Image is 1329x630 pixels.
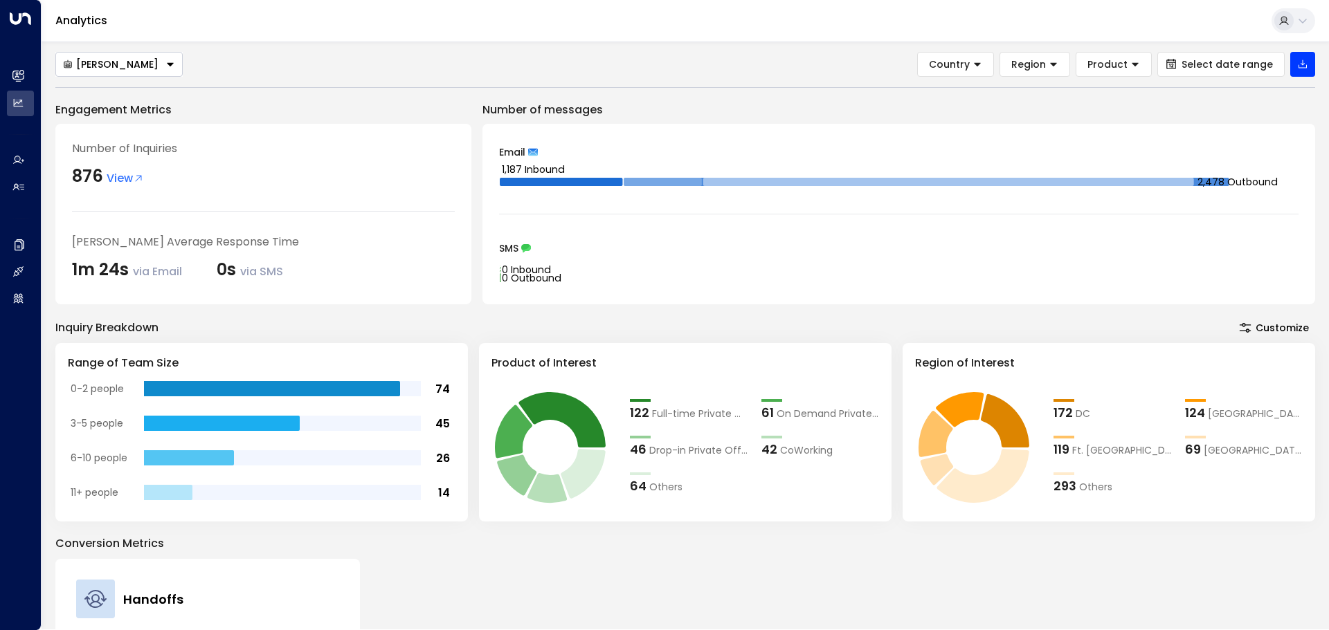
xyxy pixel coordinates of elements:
[915,355,1303,371] h3: Region of Interest
[1054,403,1171,422] div: 172DC
[917,52,994,77] button: Country
[55,12,107,28] a: Analytics
[435,381,450,397] tspan: 74
[630,403,649,422] div: 122
[436,450,450,466] tspan: 26
[630,403,748,422] div: 122Full-time Private Office
[71,382,124,396] tspan: 0-2 people
[502,263,551,277] tspan: 0 Inbound
[71,485,118,499] tspan: 11+ people
[107,170,144,187] span: View
[502,163,565,176] tspan: 1,187 Inbound
[1076,52,1152,77] button: Product
[649,443,748,458] span: Drop-in Private Office
[1072,443,1171,458] span: Ft. Lauderdale
[55,319,159,336] div: Inquiry Breakdown
[630,440,748,458] div: 46Drop-in Private Office
[71,416,123,430] tspan: 3-5 people
[217,257,283,282] div: 0s
[1054,476,1171,495] div: 293Others
[502,271,561,285] tspan: 0 Outbound
[929,58,970,71] span: Country
[55,102,471,118] p: Engagement Metrics
[491,355,879,371] h3: Product of Interest
[761,440,777,458] div: 42
[63,58,159,71] div: [PERSON_NAME]
[630,476,647,495] div: 64
[240,263,283,279] span: via SMS
[72,140,455,157] div: Number of Inquiries
[123,590,183,609] h4: Handoffs
[133,263,182,279] span: via Email
[438,485,450,501] tspan: 14
[630,476,748,495] div: 64Others
[1233,318,1315,337] button: Customize
[761,403,774,422] div: 61
[780,443,833,458] span: CoWorking
[1054,476,1076,495] div: 293
[1197,175,1278,189] tspan: 2,478 Outbound
[1054,440,1171,458] div: 119Ft. Lauderdale
[1054,403,1073,422] div: 172
[55,52,183,77] div: Button group with a nested menu
[652,407,748,421] span: Full-time Private Office
[1204,443,1303,458] span: Chicago
[71,451,127,465] tspan: 6-10 people
[630,440,647,458] div: 46
[761,403,879,422] div: 61On Demand Private Office
[72,164,103,189] div: 876
[499,243,1299,253] div: SMS
[1185,403,1303,422] div: 124Los Angeles
[482,102,1315,118] p: Number of messages
[1000,52,1070,77] button: Region
[777,407,879,421] span: On Demand Private Office
[1185,403,1205,422] div: 124
[499,147,525,157] span: Email
[1157,52,1285,77] button: Select date range
[1076,407,1090,421] span: DC
[1011,58,1046,71] span: Region
[649,480,682,494] span: Others
[1185,440,1201,458] div: 69
[1185,440,1303,458] div: 69Chicago
[1182,59,1273,70] span: Select date range
[68,355,455,371] h3: Range of Team Size
[55,52,183,77] button: [PERSON_NAME]
[1087,58,1128,71] span: Product
[1079,480,1112,494] span: Others
[1054,440,1069,458] div: 119
[435,416,450,432] tspan: 45
[72,257,182,282] div: 1m 24s
[761,440,879,458] div: 42CoWorking
[1208,407,1303,421] span: Los Angeles
[72,234,455,250] div: [PERSON_NAME] Average Response Time
[55,535,1315,552] p: Conversion Metrics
